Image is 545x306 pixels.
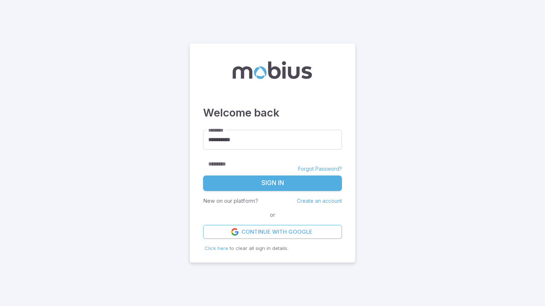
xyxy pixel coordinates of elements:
p: New on our platform? [203,197,258,205]
a: Create an account [297,198,342,204]
h3: Welcome back [203,105,342,121]
button: Sign In [203,175,342,191]
span: or [268,211,277,219]
p: to clear all sign in details. [205,245,340,252]
a: Continue with Google [203,225,342,239]
span: Click here [205,245,228,251]
a: Forgot Password? [298,165,342,173]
